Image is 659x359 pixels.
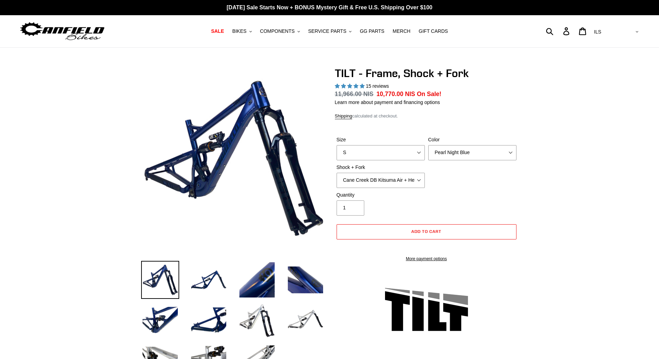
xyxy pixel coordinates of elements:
[190,301,228,339] img: Load image into Gallery viewer, TILT - Frame, Shock + Fork
[337,224,516,239] button: Add to cart
[257,27,303,36] button: COMPONENTS
[393,28,410,34] span: MERCH
[260,28,295,34] span: COMPONENTS
[428,136,516,143] label: Color
[335,100,440,105] a: Learn more about payment and financing options
[238,301,276,339] img: Load image into Gallery viewer, TILT - Frame, Shock + Fork
[286,261,324,299] img: Load image into Gallery viewer, TILT - Frame, Shock + Fork
[366,83,389,89] span: 15 reviews
[211,28,224,34] span: SALE
[337,191,425,199] label: Quantity
[141,261,179,299] img: Load image into Gallery viewer, TILT - Frame, Shock + Fork
[335,113,518,120] div: calculated at checkout.
[308,28,346,34] span: SERVICE PARTS
[417,89,441,98] span: On Sale!
[208,27,227,36] a: SALE
[411,229,441,234] span: Add to cart
[337,256,516,262] a: More payment options
[335,113,353,119] a: Shipping
[356,27,388,36] a: GG PARTS
[238,261,276,299] img: Load image into Gallery viewer, TILT - Frame, Shock + Fork
[337,164,425,171] label: Shock + Fork
[335,91,374,97] s: 11,966.00 NIS
[389,27,414,36] a: MERCH
[337,136,425,143] label: Size
[550,23,567,39] input: Search
[376,91,415,97] span: 10,770.00 NIS
[286,301,324,339] img: Load image into Gallery viewer, TILT - Frame, Shock + Fork
[141,301,179,339] img: Load image into Gallery viewer, TILT - Frame, Shock + Fork
[360,28,384,34] span: GG PARTS
[335,83,366,89] span: 5.00 stars
[415,27,451,36] a: GIFT CARDS
[190,261,228,299] img: Load image into Gallery viewer, TILT - Frame, Shock + Fork
[335,67,518,80] h1: TILT - Frame, Shock + Fork
[232,28,246,34] span: BIKES
[229,27,255,36] button: BIKES
[419,28,448,34] span: GIFT CARDS
[305,27,355,36] button: SERVICE PARTS
[19,20,106,42] img: Canfield Bikes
